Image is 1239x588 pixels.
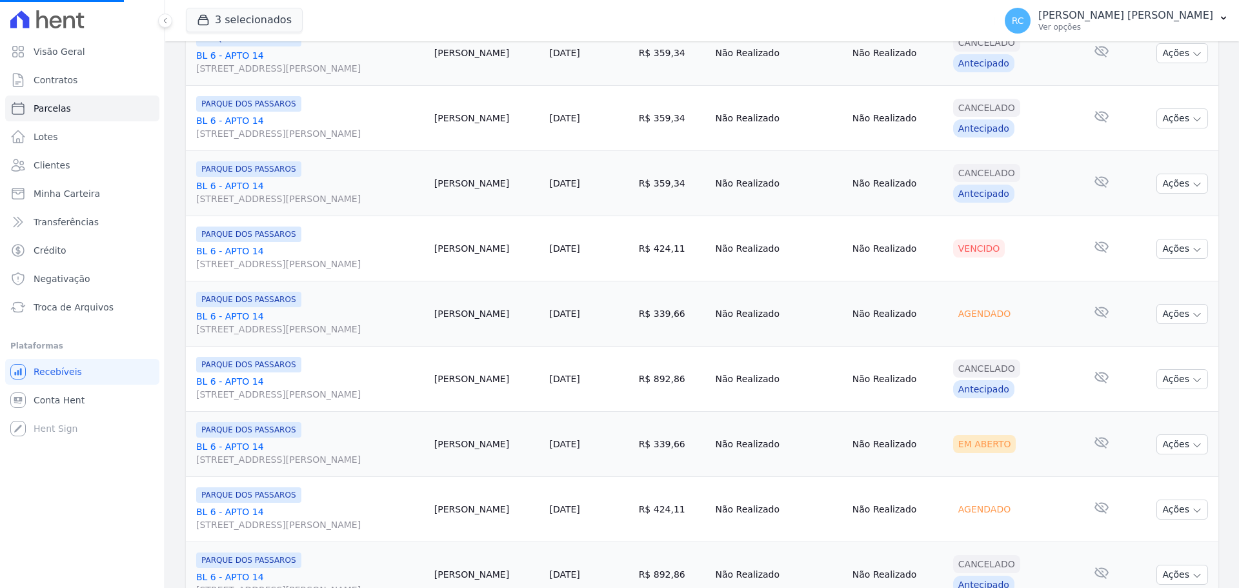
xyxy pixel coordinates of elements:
[549,48,579,58] a: [DATE]
[34,301,114,314] span: Troca de Arquivos
[847,477,948,542] td: Não Realizado
[994,3,1239,39] button: RC [PERSON_NAME] [PERSON_NAME] Ver opções
[34,159,70,172] span: Clientes
[196,192,424,205] span: [STREET_ADDRESS][PERSON_NAME]
[634,477,710,542] td: R$ 424,11
[1156,108,1208,128] button: Ações
[196,487,301,503] span: PARQUE DOS PASSAROS
[549,569,579,580] a: [DATE]
[953,239,1005,258] div: Vencido
[196,114,424,140] a: BL 6 - APTO 14[STREET_ADDRESS][PERSON_NAME]
[5,209,159,235] a: Transferências
[847,281,948,347] td: Não Realizado
[429,412,545,477] td: [PERSON_NAME]
[847,151,948,216] td: Não Realizado
[34,244,66,257] span: Crédito
[196,245,424,270] a: BL 6 - APTO 14[STREET_ADDRESS][PERSON_NAME]
[5,67,159,93] a: Contratos
[634,86,710,151] td: R$ 359,34
[710,86,847,151] td: Não Realizado
[429,477,545,542] td: [PERSON_NAME]
[196,518,424,531] span: [STREET_ADDRESS][PERSON_NAME]
[196,310,424,336] a: BL 6 - APTO 14[STREET_ADDRESS][PERSON_NAME]
[953,119,1014,137] div: Antecipado
[196,96,301,112] span: PARQUE DOS PASSAROS
[1038,9,1213,22] p: [PERSON_NAME] [PERSON_NAME]
[196,258,424,270] span: [STREET_ADDRESS][PERSON_NAME]
[196,357,301,372] span: PARQUE DOS PASSAROS
[5,266,159,292] a: Negativação
[549,504,579,514] a: [DATE]
[1012,16,1024,25] span: RC
[549,178,579,188] a: [DATE]
[196,422,301,438] span: PARQUE DOS PASSAROS
[549,309,579,319] a: [DATE]
[1156,565,1208,585] button: Ações
[34,45,85,58] span: Visão Geral
[953,380,1014,398] div: Antecipado
[953,185,1014,203] div: Antecipado
[1156,239,1208,259] button: Ações
[5,152,159,178] a: Clientes
[34,216,99,228] span: Transferências
[847,86,948,151] td: Não Realizado
[1156,43,1208,63] button: Ações
[34,130,58,143] span: Lotes
[634,281,710,347] td: R$ 339,66
[196,375,424,401] a: BL 6 - APTO 14[STREET_ADDRESS][PERSON_NAME]
[196,553,301,568] span: PARQUE DOS PASSAROS
[1156,304,1208,324] button: Ações
[953,555,1020,573] div: Cancelado
[429,151,545,216] td: [PERSON_NAME]
[953,500,1016,518] div: Agendado
[429,281,545,347] td: [PERSON_NAME]
[196,388,424,401] span: [STREET_ADDRESS][PERSON_NAME]
[196,292,301,307] span: PARQUE DOS PASSAROS
[710,281,847,347] td: Não Realizado
[953,305,1016,323] div: Agendado
[429,86,545,151] td: [PERSON_NAME]
[5,359,159,385] a: Recebíveis
[429,347,545,412] td: [PERSON_NAME]
[953,360,1020,378] div: Cancelado
[196,227,301,242] span: PARQUE DOS PASSAROS
[5,39,159,65] a: Visão Geral
[634,412,710,477] td: R$ 339,66
[34,187,100,200] span: Minha Carteira
[196,179,424,205] a: BL 6 - APTO 14[STREET_ADDRESS][PERSON_NAME]
[196,323,424,336] span: [STREET_ADDRESS][PERSON_NAME]
[953,34,1020,52] div: Cancelado
[710,216,847,281] td: Não Realizado
[634,216,710,281] td: R$ 424,11
[710,21,847,86] td: Não Realizado
[953,99,1020,117] div: Cancelado
[34,74,77,86] span: Contratos
[1156,500,1208,520] button: Ações
[196,453,424,466] span: [STREET_ADDRESS][PERSON_NAME]
[1156,434,1208,454] button: Ações
[953,435,1016,453] div: Em Aberto
[710,347,847,412] td: Não Realizado
[186,8,303,32] button: 3 selecionados
[196,127,424,140] span: [STREET_ADDRESS][PERSON_NAME]
[847,216,948,281] td: Não Realizado
[847,347,948,412] td: Não Realizado
[34,365,82,378] span: Recebíveis
[196,49,424,75] a: BL 6 - APTO 14[STREET_ADDRESS][PERSON_NAME]
[196,161,301,177] span: PARQUE DOS PASSAROS
[196,440,424,466] a: BL 6 - APTO 14[STREET_ADDRESS][PERSON_NAME]
[5,96,159,121] a: Parcelas
[10,338,154,354] div: Plataformas
[847,412,948,477] td: Não Realizado
[953,54,1014,72] div: Antecipado
[710,477,847,542] td: Não Realizado
[196,62,424,75] span: [STREET_ADDRESS][PERSON_NAME]
[34,272,90,285] span: Negativação
[5,387,159,413] a: Conta Hent
[634,21,710,86] td: R$ 359,34
[196,505,424,531] a: BL 6 - APTO 14[STREET_ADDRESS][PERSON_NAME]
[429,21,545,86] td: [PERSON_NAME]
[549,113,579,123] a: [DATE]
[1038,22,1213,32] p: Ver opções
[953,164,1020,182] div: Cancelado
